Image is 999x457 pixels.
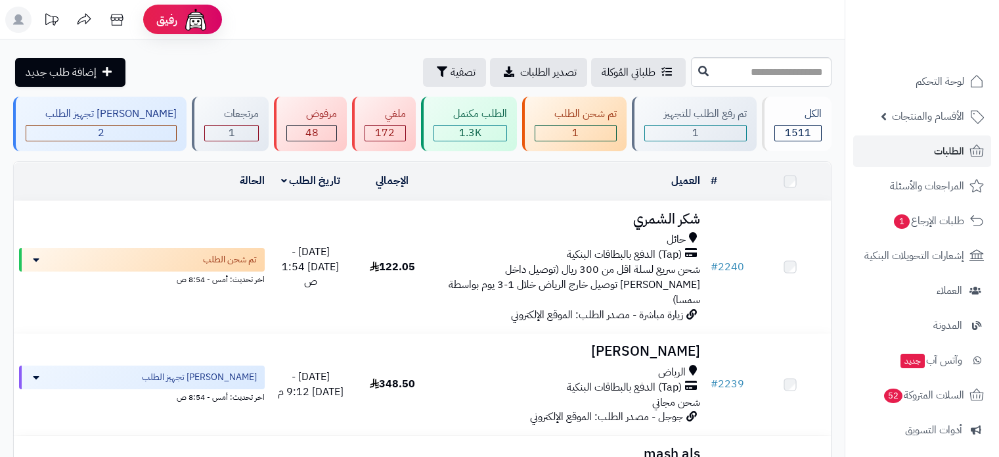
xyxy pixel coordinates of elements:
span: 2 [98,125,104,141]
span: 172 [375,125,395,141]
span: طلبات الإرجاع [893,212,964,230]
a: مرتجعات 1 [189,97,271,151]
div: تم رفع الطلب للتجهيز [644,107,747,122]
span: 1511 [785,125,811,141]
a: العملاء [853,275,991,306]
a: المراجعات والأسئلة [853,170,991,202]
img: ai-face.png [183,7,209,33]
a: تم شحن الطلب 1 [520,97,629,151]
span: حائل [667,232,686,247]
a: تم رفع الطلب للتجهيز 1 [629,97,759,151]
span: 1 [894,214,910,229]
span: تصدير الطلبات [520,64,577,80]
span: [PERSON_NAME] تجهيز الطلب [142,371,257,384]
a: #2239 [711,376,744,392]
span: جديد [900,354,925,368]
a: طلبات الإرجاع1 [853,205,991,237]
a: طلباتي المُوكلة [591,58,686,87]
span: 1 [229,125,235,141]
span: 1 [572,125,579,141]
a: مرفوض 48 [271,97,349,151]
span: شحن سريع لسلة اقل من 300 ريال (توصيل داخل [PERSON_NAME] توصيل خارج الرياض خلال 1-3 يوم بواسطة سمسا) [449,262,700,308]
div: تم شحن الطلب [535,107,617,122]
span: 1.3K [459,125,481,141]
a: [PERSON_NAME] تجهيز الطلب 2 [11,97,189,151]
span: (Tap) الدفع بالبطاقات البنكية [567,247,682,262]
span: [DATE] - [DATE] 1:54 ص [282,244,339,290]
span: إضافة طلب جديد [26,64,97,80]
a: إضافة طلب جديد [15,58,125,87]
div: اخر تحديث: أمس - 8:54 ص [19,389,265,403]
a: العميل [671,173,700,189]
span: زيارة مباشرة - مصدر الطلب: الموقع الإلكتروني [511,307,683,323]
h3: شكر الشمري [438,212,699,227]
span: جوجل - مصدر الطلب: الموقع الإلكتروني [530,409,683,425]
div: 1286 [434,126,506,141]
a: المدونة [853,310,991,341]
div: 2 [26,126,176,141]
a: إشعارات التحويلات البنكية [853,240,991,272]
div: مرتجعات [204,107,259,122]
a: الكل1511 [759,97,834,151]
span: شحن مجاني [652,395,700,410]
span: تم شحن الطلب [203,253,257,266]
a: الإجمالي [376,173,409,189]
a: تحديثات المنصة [35,7,68,36]
div: 1 [645,126,746,141]
span: 348.50 [370,376,415,392]
div: اخر تحديث: أمس - 8:54 ص [19,272,265,285]
span: 48 [305,125,319,141]
span: رفيق [156,12,177,28]
span: لوحة التحكم [916,72,964,91]
span: أدوات التسويق [905,421,962,439]
span: الرياض [658,365,686,380]
a: تصدير الطلبات [490,58,587,87]
div: الطلب مكتمل [433,107,507,122]
span: # [711,259,718,275]
span: 52 [884,389,903,404]
a: السلات المتروكة52 [853,379,991,411]
span: وآتس آب [899,351,962,370]
div: 172 [365,126,405,141]
a: لوحة التحكم [853,66,991,97]
div: 48 [287,126,336,141]
span: 1 [692,125,699,141]
a: # [711,173,717,189]
span: الطلبات [934,142,964,160]
img: logo-2.png [910,29,987,57]
span: المراجعات والأسئلة [890,177,964,195]
a: الطلبات [853,135,991,167]
button: تصفية [423,58,486,87]
span: # [711,376,718,392]
div: مرفوض [286,107,337,122]
a: الحالة [240,173,265,189]
a: تاريخ الطلب [281,173,341,189]
a: #2240 [711,259,744,275]
span: تصفية [451,64,476,80]
div: [PERSON_NAME] تجهيز الطلب [26,107,177,122]
span: [DATE] - [DATE] 9:12 م [278,369,344,400]
h3: [PERSON_NAME] [438,344,699,359]
a: ملغي 172 [349,97,418,151]
span: الأقسام والمنتجات [892,107,964,126]
a: وآتس آبجديد [853,345,991,376]
div: ملغي [365,107,405,122]
a: الطلب مكتمل 1.3K [418,97,520,151]
span: (Tap) الدفع بالبطاقات البنكية [567,380,682,395]
span: العملاء [937,281,962,300]
span: السلات المتروكة [883,386,964,404]
span: 122.05 [370,259,415,275]
a: أدوات التسويق [853,414,991,446]
div: 1 [205,126,258,141]
div: الكل [774,107,822,122]
span: إشعارات التحويلات البنكية [864,247,964,265]
span: طلباتي المُوكلة [602,64,655,80]
div: 1 [535,126,616,141]
span: المدونة [933,316,962,335]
